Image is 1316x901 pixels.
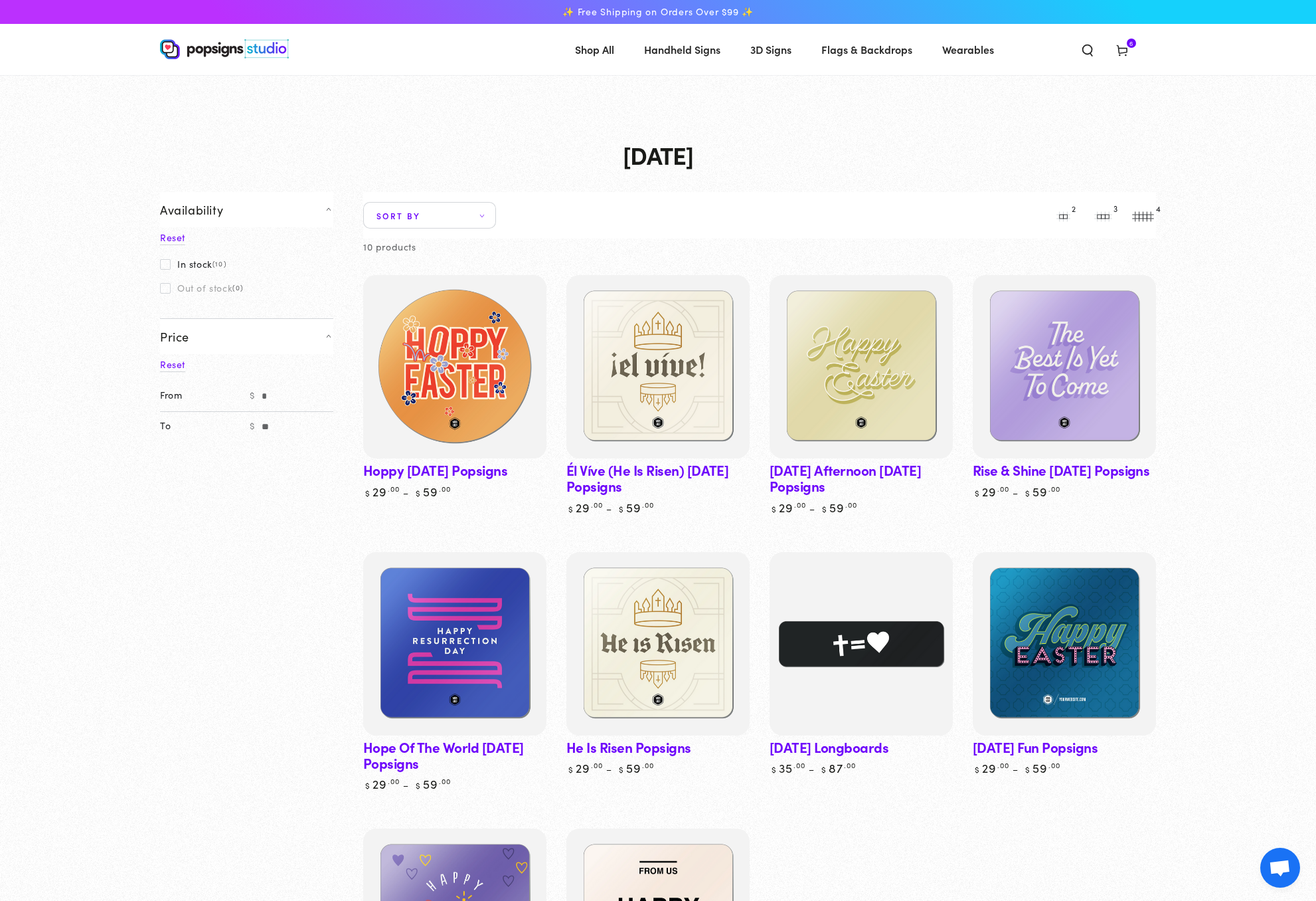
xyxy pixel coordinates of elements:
[740,32,801,67] a: 3D Signs
[232,284,243,292] span: (0)
[363,202,496,229] summary: Sort by
[160,318,333,354] summary: Price
[973,275,1156,458] a: Rise &amp; Shine Easter PopsignsRise &amp; Shine Easter Popsigns
[644,40,720,59] span: Handheld Signs
[361,272,549,461] img: Hoppy Easter Popsigns
[942,40,994,59] span: Wearables
[750,40,791,59] span: 3D Signs
[1090,202,1116,229] button: 3
[770,275,953,458] a: Sunday Afternoon Easter PopsignsSunday Afternoon Easter Popsigns
[1070,35,1105,64] summary: Search our site
[212,260,226,268] span: (10)
[160,192,333,227] summary: Availability
[160,411,243,441] label: To
[1129,39,1133,48] span: 6
[243,411,262,441] span: $
[821,40,912,59] span: Flags & Backdrops
[565,32,624,67] a: Shop All
[160,282,243,293] label: Out of stock
[566,552,750,736] a: He Is Risen PopsignsHe Is Risen Popsigns
[160,357,185,372] a: Reset
[363,275,546,458] a: Hoppy Easter PopsignsHoppy Easter Popsigns
[160,381,243,411] label: From
[1260,848,1300,888] a: Open chat
[566,275,750,458] a: Él Víve (He Is Risen) Easter PopsignsÉl Víve (He Is Risen) Easter Popsigns
[770,552,953,736] a: Easter LongboardsEaster Longboards
[160,231,185,245] a: Reset
[363,552,546,736] a: Hope Of The World Easter PopsignsHope Of The World Easter Popsigns
[1050,202,1076,229] button: 2
[160,202,223,217] span: Availability
[243,381,262,411] span: $
[575,40,614,59] span: Shop All
[634,32,730,67] a: Handheld Signs
[973,552,1156,736] a: Easter Fun PopsignsEaster Fun Popsigns
[160,329,189,344] span: Price
[363,239,416,255] p: 10 products
[811,32,922,67] a: Flags & Backdrops
[932,32,1004,67] a: Wearables
[562,6,754,18] span: ✨ Free Shipping on Orders Over $99 ✨
[160,142,1156,168] h1: [DATE]
[160,39,289,59] img: Popsigns Studio
[160,258,226,269] label: In stock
